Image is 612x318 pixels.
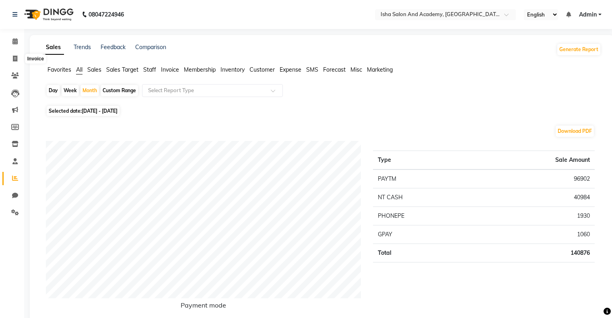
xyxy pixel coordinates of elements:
[135,43,166,51] a: Comparison
[323,66,346,73] span: Forecast
[101,43,126,51] a: Feedback
[367,66,393,73] span: Marketing
[89,3,124,26] b: 08047224946
[373,151,473,170] th: Type
[106,66,138,73] span: Sales Target
[43,40,64,55] a: Sales
[473,207,595,225] td: 1930
[101,85,138,96] div: Custom Range
[473,188,595,207] td: 40984
[473,225,595,244] td: 1060
[184,66,216,73] span: Membership
[47,106,120,116] span: Selected date:
[556,126,594,137] button: Download PDF
[47,66,71,73] span: Favorites
[579,10,597,19] span: Admin
[473,169,595,188] td: 96902
[373,169,473,188] td: PAYTM
[46,301,361,312] h6: Payment mode
[373,188,473,207] td: NT CASH
[82,108,117,114] span: [DATE] - [DATE]
[21,3,76,26] img: logo
[557,44,600,55] button: Generate Report
[473,151,595,170] th: Sale Amount
[373,207,473,225] td: PHONEPE
[47,85,60,96] div: Day
[25,54,46,64] div: Invoice
[76,66,82,73] span: All
[80,85,99,96] div: Month
[161,66,179,73] span: Invoice
[87,66,101,73] span: Sales
[473,244,595,262] td: 140876
[220,66,245,73] span: Inventory
[350,66,362,73] span: Misc
[306,66,318,73] span: SMS
[373,244,473,262] td: Total
[280,66,301,73] span: Expense
[249,66,275,73] span: Customer
[143,66,156,73] span: Staff
[62,85,79,96] div: Week
[74,43,91,51] a: Trends
[373,225,473,244] td: GPAY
